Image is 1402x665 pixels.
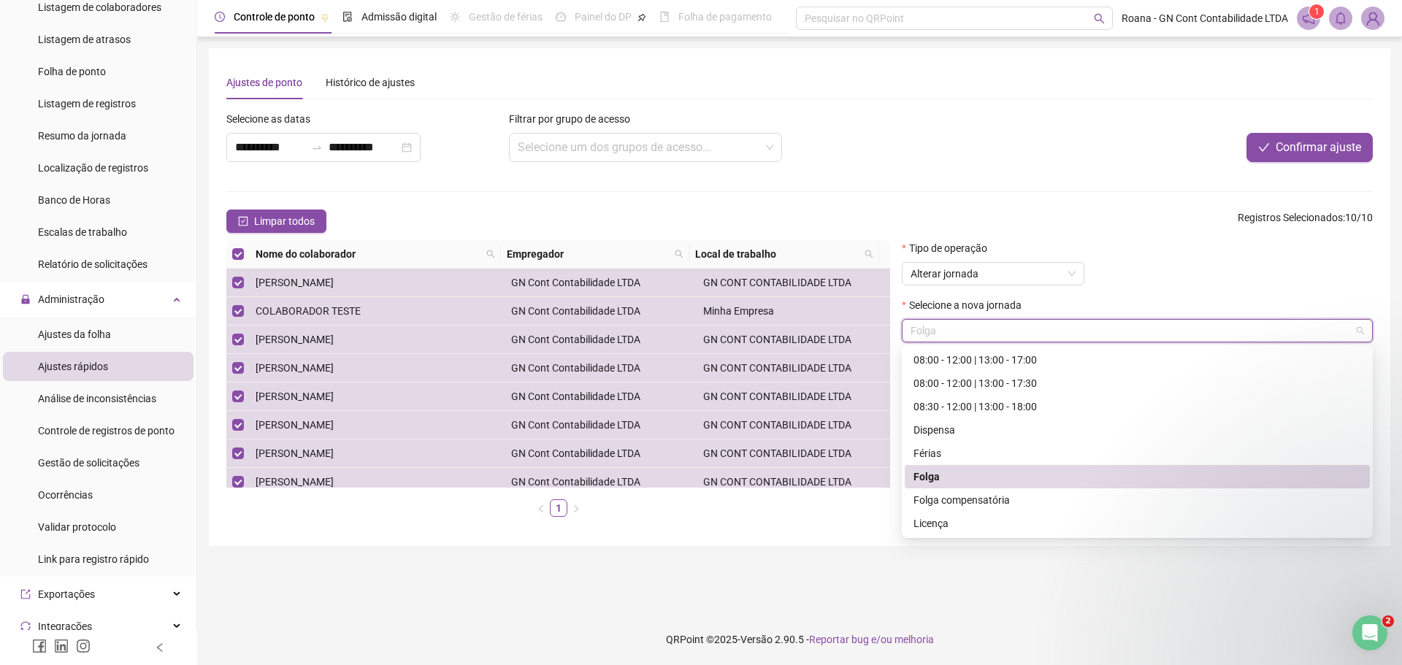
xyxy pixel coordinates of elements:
span: GN CONT CONTABILIDADE LTDA [703,419,851,431]
div: Férias [913,445,1361,461]
span: facebook [32,639,47,653]
span: Exportações [38,588,95,600]
div: Folga [905,465,1370,488]
span: [PERSON_NAME] [256,391,334,402]
span: right [572,504,581,513]
span: GN Cont Contabilidade LTDA [511,447,640,459]
span: Folha de ponto [38,66,106,77]
div: Férias [905,442,1370,465]
span: Integrações [38,620,92,632]
span: left [537,504,545,513]
span: GN Cont Contabilidade LTDA [511,277,640,288]
span: to [311,142,323,153]
span: search [483,243,498,265]
span: GN Cont Contabilidade LTDA [511,419,640,431]
span: book [659,12,670,22]
span: Listagem de colaboradores [38,1,161,13]
span: Ajustes da folha [38,328,111,340]
img: 87826 [1362,7,1384,29]
span: search [486,250,495,258]
span: [PERSON_NAME] [256,447,334,459]
div: Folga compensatória [905,488,1370,512]
div: 08:30 - 12:00 | 13:00 - 18:00 [905,395,1370,418]
span: Admissão digital [361,11,437,23]
span: 1 [1314,7,1319,17]
span: lock [20,294,31,304]
li: Próxima página [567,499,585,517]
span: linkedin [54,639,69,653]
span: Banco de Horas [38,194,110,206]
span: Ocorrências [38,489,93,501]
span: Validar protocolo [38,521,116,533]
span: [PERSON_NAME] [256,334,334,345]
span: COLABORADOR TESTE [256,305,361,317]
label: Filtrar por grupo de acesso [509,111,640,127]
div: 08:00 - 12:00 | 13:00 - 17:30 [913,375,1361,391]
span: bell [1334,12,1347,25]
div: 08:00 - 12:00 | 13:00 - 17:00 [905,348,1370,372]
li: 1 [550,499,567,517]
span: GN CONT CONTABILIDADE LTDA [703,277,851,288]
div: 08:30 - 12:00 | 13:00 - 18:00 [913,399,1361,415]
span: search [862,243,876,265]
span: pushpin [637,13,646,22]
span: Resumo da jornada [38,130,126,142]
span: GN CONT CONTABILIDADE LTDA [703,334,851,345]
span: left [155,642,165,653]
span: sun [450,12,460,22]
span: clock-circle [215,12,225,22]
button: right [567,499,585,517]
span: GN Cont Contabilidade LTDA [511,391,640,402]
span: Relatório de solicitações [38,258,148,270]
div: 08:00 - 12:00 | 13:00 - 17:00 [913,352,1361,368]
span: search [1094,13,1105,24]
span: check-square [238,216,248,226]
span: Gestão de solicitações [38,457,139,469]
div: Licença [905,512,1370,535]
span: Ajustes rápidos [38,361,108,372]
span: Folha de pagamento [678,11,772,23]
span: Reportar bug e/ou melhoria [809,634,934,645]
span: Minha Empresa [703,305,774,317]
li: Página anterior [532,499,550,517]
span: Confirmar ajuste [1276,139,1361,156]
span: Escalas de trabalho [38,226,127,238]
span: 2 [1382,615,1394,627]
span: Empregador [507,246,670,262]
span: [PERSON_NAME] [256,419,334,431]
span: check [1258,142,1270,153]
div: Ajustes de ponto [226,74,302,91]
span: Listagem de atrasos [38,34,131,45]
span: Análise de inconsistências [38,393,156,404]
div: Histórico de ajustes [326,74,415,91]
span: GN CONT CONTABILIDADE LTDA [703,362,851,374]
span: Alterar jornada [911,263,1076,285]
span: Controle de ponto [234,11,315,23]
span: Controle de registros de ponto [38,425,175,437]
span: Painel do DP [575,11,632,23]
div: Dispensa [913,422,1361,438]
button: left [532,499,550,517]
button: Limpar todos [226,210,326,233]
span: GN CONT CONTABILIDADE LTDA [703,447,851,459]
div: 08:00 - 12:00 | 13:00 - 17:30 [905,372,1370,395]
iframe: Intercom live chat [1352,615,1387,650]
span: search [672,243,686,265]
span: : 10 / 10 [1238,210,1373,233]
span: Local de trabalho [695,246,859,262]
span: Versão [740,634,773,645]
div: Dispensa [905,418,1370,442]
span: GN Cont Contabilidade LTDA [511,334,640,345]
span: file-done [342,12,353,22]
span: GN Cont Contabilidade LTDA [511,305,640,317]
span: GN Cont Contabilidade LTDA [511,362,640,374]
span: search [675,250,683,258]
span: dashboard [556,12,566,22]
span: Localização de registros [38,162,148,174]
span: swap-right [311,142,323,153]
label: Selecione as datas [226,111,320,127]
span: instagram [76,639,91,653]
span: Roana - GN Cont Contabilidade LTDA [1122,10,1288,26]
footer: QRPoint © 2025 - 2.90.5 - [197,614,1402,665]
span: Registros Selecionados [1238,212,1343,223]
